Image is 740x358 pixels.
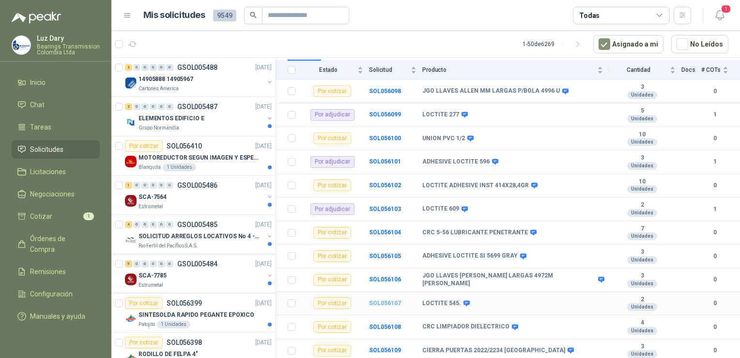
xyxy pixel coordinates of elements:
a: Órdenes de Compra [12,229,100,259]
div: 2 [125,103,132,110]
span: Solicitud [369,66,409,73]
b: 0 [701,228,728,237]
b: 0 [701,134,728,143]
div: 1 - 50 de 6269 [523,36,586,52]
div: 0 [133,221,140,228]
div: 2 [125,64,132,71]
a: SOL056109 [369,347,401,354]
p: GSOL005486 [177,182,217,189]
h1: Mis solicitudes [143,8,205,22]
span: Chat [30,99,45,110]
div: 0 [166,182,173,189]
b: 3 [609,272,676,280]
span: Órdenes de Compra [30,233,91,255]
b: SOL056098 [369,88,401,95]
div: Por cotizar [125,297,163,309]
div: Unidades [627,115,657,123]
img: Company Logo [125,195,137,207]
p: 14905888 14905967 [139,75,193,84]
div: Por cotizar [313,345,351,357]
p: GSOL005484 [177,260,217,267]
a: Configuración [12,285,100,303]
span: # COTs [701,66,721,73]
span: Manuales y ayuda [30,311,85,322]
a: SOL056108 [369,324,401,330]
span: Cantidad [609,66,668,73]
div: Unidades [627,327,657,335]
a: SOL056107 [369,300,401,307]
p: SOL056399 [167,300,202,307]
a: Por cotizarSOL056410[DATE] Company LogoMOTOREDUCTOR SEGUN IMAGEN Y ESPECIFICACIONES ADJUNTASBlanq... [111,136,276,176]
p: ELEMENTOS EDIFICIO E [139,114,204,123]
div: Por cotizar [313,227,351,239]
a: Por cotizarSOL056399[DATE] Company LogoSINTESOLDA RAPIDO PEGANTE EPOXICOPatojito1 Unidades [111,293,276,333]
a: Inicio [12,73,100,92]
div: 0 [141,103,149,110]
p: GSOL005487 [177,103,217,110]
b: ADHESIVE LOCTITE 596 [422,158,490,166]
div: 4 [125,221,132,228]
b: SOL056106 [369,276,401,283]
div: 0 [141,221,149,228]
span: search [250,12,257,18]
th: Cantidad [609,61,681,80]
div: Por cotizar [313,250,351,262]
span: Producto [422,66,595,73]
a: SOL056104 [369,229,401,236]
img: Company Logo [125,116,137,128]
div: 0 [133,64,140,71]
div: 0 [158,260,165,267]
p: Rio Fertil del Pacífico S.A.S. [139,242,198,250]
b: LOCTITE ADHESIVE INST 414X28,4GR [422,182,529,190]
a: 1 0 0 0 0 0 GSOL005486[DATE] Company LogoSCA-7564Estrumetal [125,179,274,211]
b: LOCTITE 609 [422,205,459,213]
div: Unidades [627,256,657,264]
b: 2 [609,296,676,304]
div: 0 [150,182,157,189]
a: 2 0 0 0 0 0 GSOL005487[DATE] Company LogoELEMENTOS EDIFICIO EGrupo Normandía [125,101,274,132]
b: JGO LLAVES [PERSON_NAME] LARGAS 4972M [PERSON_NAME] [422,272,596,287]
a: 5 0 0 0 0 0 GSOL005484[DATE] Company LogoSCA-7785Estrumetal [125,258,274,289]
img: Company Logo [125,234,137,246]
div: Por cotizar [313,85,351,97]
div: Unidades [627,209,657,217]
div: 1 Unidades [157,321,190,328]
a: Manuales y ayuda [12,307,100,325]
div: 0 [166,103,173,110]
b: 5 [609,107,676,115]
a: Tareas [12,118,100,136]
b: 1 [701,110,728,119]
div: Por adjudicar [310,109,355,121]
div: Por cotizar [313,321,351,333]
div: Por adjudicar [310,203,355,215]
p: Estrumetal [139,281,163,289]
span: Remisiones [30,266,66,277]
b: SOL056102 [369,182,401,189]
div: Unidades [627,91,657,99]
b: 3 [609,83,676,91]
th: Solicitud [369,61,422,80]
b: SOL056105 [369,253,401,260]
a: SOL056099 [369,111,401,118]
p: [DATE] [255,63,272,72]
a: 2 0 0 0 0 0 GSOL005488[DATE] Company Logo14905888 14905967Cartones America [125,62,274,93]
p: GSOL005488 [177,64,217,71]
div: 0 [166,260,173,267]
th: Estado [301,61,369,80]
span: Cotizar [30,211,52,222]
p: [DATE] [255,220,272,229]
div: 0 [158,64,165,71]
div: 0 [150,260,157,267]
img: Company Logo [125,313,137,325]
p: [DATE] [255,142,272,151]
div: Unidades [627,303,657,311]
b: 1 [701,157,728,166]
span: Estado [301,66,355,73]
span: Negociaciones [30,189,75,199]
a: SOL056103 [369,206,401,212]
div: 0 [133,103,140,110]
div: 0 [166,221,173,228]
a: SOL056100 [369,135,401,142]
